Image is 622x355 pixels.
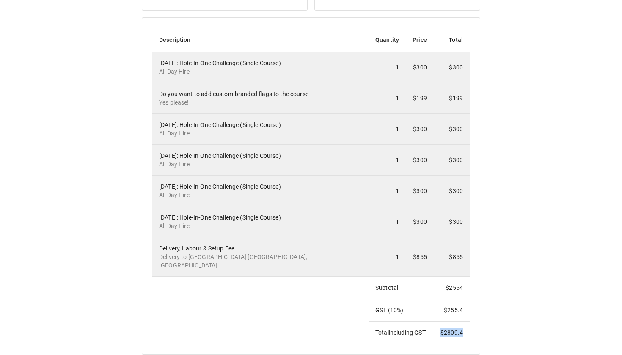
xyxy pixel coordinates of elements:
[406,206,434,237] td: $300
[434,52,470,83] td: $300
[369,322,434,344] td: Total including GST
[434,237,470,277] td: $855
[406,28,434,52] th: Price
[159,121,362,138] div: [DATE]: Hole-In-One Challenge (Single Course)
[159,98,362,107] p: Yes please!
[434,28,470,52] th: Total
[369,237,406,277] td: 1
[369,114,406,145] td: 1
[369,28,406,52] th: Quantity
[159,253,362,270] p: Delivery to [GEOGRAPHIC_DATA] [GEOGRAPHIC_DATA], [GEOGRAPHIC_DATA]
[159,182,362,199] div: [DATE]: Hole-In-One Challenge (Single Course)
[369,299,434,322] td: GST ( 10 %)
[152,28,369,52] th: Description
[369,83,406,114] td: 1
[159,90,362,107] div: Do you want to add custom-branded flags to the course
[159,129,362,138] p: All Day Hire
[369,145,406,176] td: 1
[434,206,470,237] td: $300
[369,52,406,83] td: 1
[159,59,362,76] div: [DATE]: Hole-In-One Challenge (Single Course)
[434,299,470,322] td: $ 255.4
[434,176,470,206] td: $300
[406,83,434,114] td: $199
[369,206,406,237] td: 1
[406,145,434,176] td: $300
[406,237,434,277] td: $855
[159,222,362,230] p: All Day Hire
[159,191,362,199] p: All Day Hire
[159,151,362,168] div: [DATE]: Hole-In-One Challenge (Single Course)
[159,213,362,230] div: [DATE]: Hole-In-One Challenge (Single Course)
[406,52,434,83] td: $300
[434,83,470,114] td: $199
[369,176,406,206] td: 1
[434,114,470,145] td: $300
[369,277,434,299] td: Subtotal
[159,67,362,76] p: All Day Hire
[406,176,434,206] td: $300
[159,160,362,168] p: All Day Hire
[434,277,470,299] td: $ 2554
[159,244,362,270] div: Delivery, Labour & Setup Fee
[406,114,434,145] td: $300
[434,145,470,176] td: $300
[434,322,470,344] td: $ 2809.4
